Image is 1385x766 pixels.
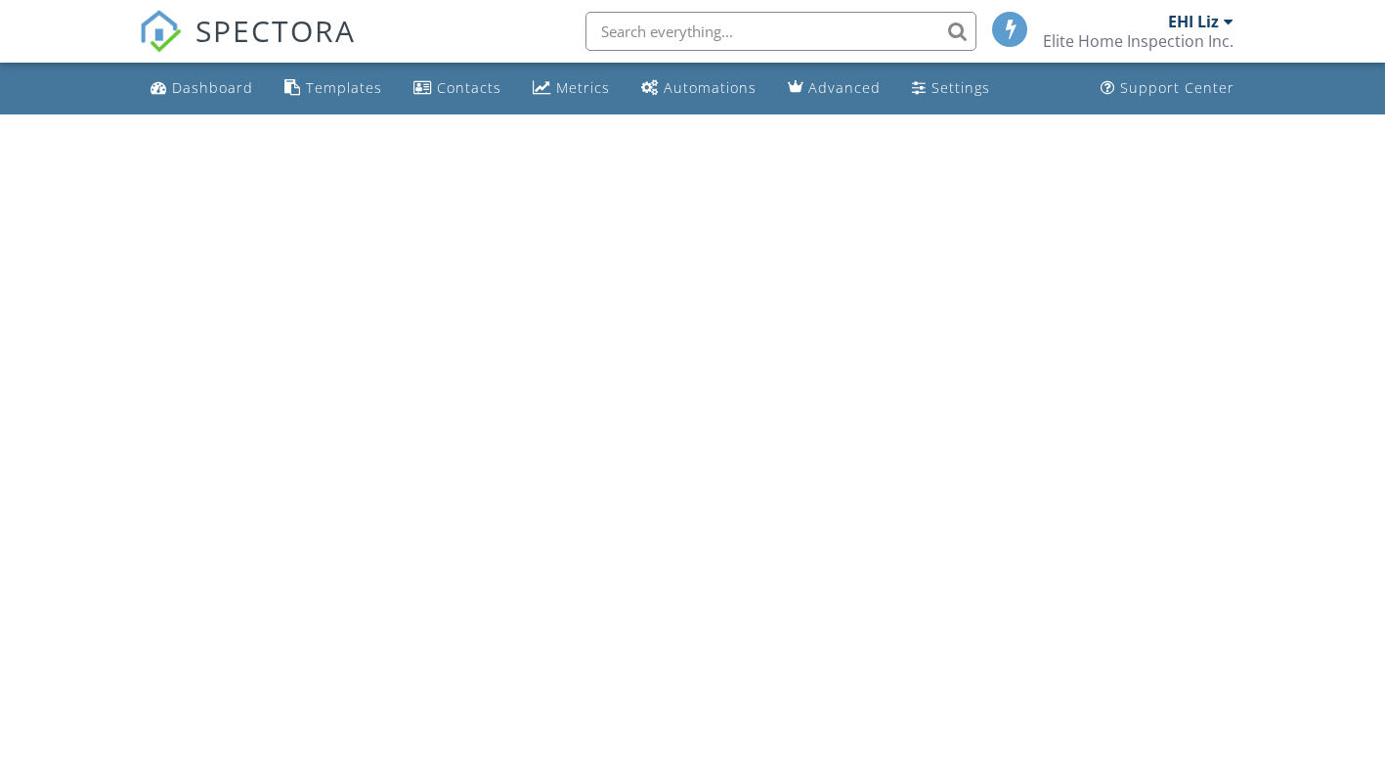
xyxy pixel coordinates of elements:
a: Automations (Basic) [633,70,764,107]
img: The Best Home Inspection Software - Spectora [139,10,182,53]
a: Dashboard [143,70,261,107]
a: Contacts [406,70,509,107]
a: SPECTORA [139,26,356,68]
div: Elite Home Inspection Inc. [1043,31,1234,51]
input: Search everything... [585,12,976,51]
a: Settings [904,70,998,107]
div: Templates [306,78,382,97]
div: Settings [931,78,990,97]
div: Support Center [1120,78,1234,97]
div: Contacts [437,78,501,97]
div: Advanced [808,78,881,97]
a: Advanced [780,70,888,107]
div: Automations [664,78,757,97]
div: EHI Liz [1168,12,1219,31]
span: SPECTORA [195,10,356,51]
a: Support Center [1093,70,1242,107]
div: Metrics [556,78,610,97]
div: Dashboard [172,78,253,97]
a: Templates [277,70,390,107]
a: Metrics [525,70,618,107]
